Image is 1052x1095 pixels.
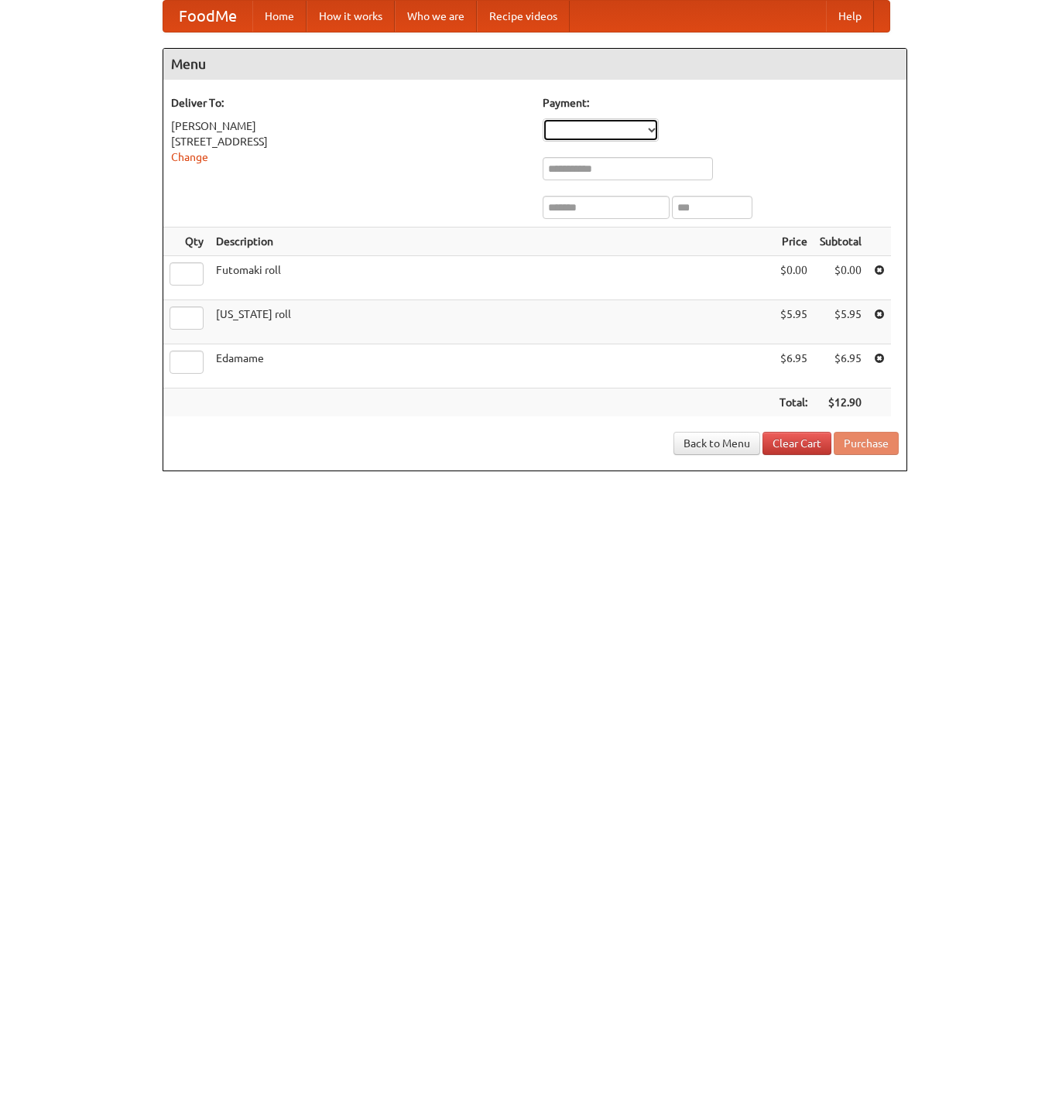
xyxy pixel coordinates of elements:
a: Recipe videos [477,1,570,32]
h5: Deliver To: [171,95,527,111]
td: $0.00 [773,256,814,300]
a: FoodMe [163,1,252,32]
div: [PERSON_NAME] [171,118,527,134]
a: Help [826,1,874,32]
th: Subtotal [814,228,868,256]
h4: Menu [163,49,906,80]
td: $5.95 [773,300,814,344]
td: [US_STATE] roll [210,300,773,344]
td: $6.95 [773,344,814,388]
a: Change [171,151,208,163]
a: How it works [307,1,395,32]
th: Price [773,228,814,256]
div: [STREET_ADDRESS] [171,134,527,149]
td: Futomaki roll [210,256,773,300]
td: $6.95 [814,344,868,388]
th: Qty [163,228,210,256]
td: $5.95 [814,300,868,344]
a: Who we are [395,1,477,32]
td: Edamame [210,344,773,388]
td: $0.00 [814,256,868,300]
th: $12.90 [814,388,868,417]
button: Purchase [834,432,899,455]
a: Clear Cart [762,432,831,455]
th: Description [210,228,773,256]
a: Home [252,1,307,32]
a: Back to Menu [673,432,760,455]
th: Total: [773,388,814,417]
h5: Payment: [543,95,899,111]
